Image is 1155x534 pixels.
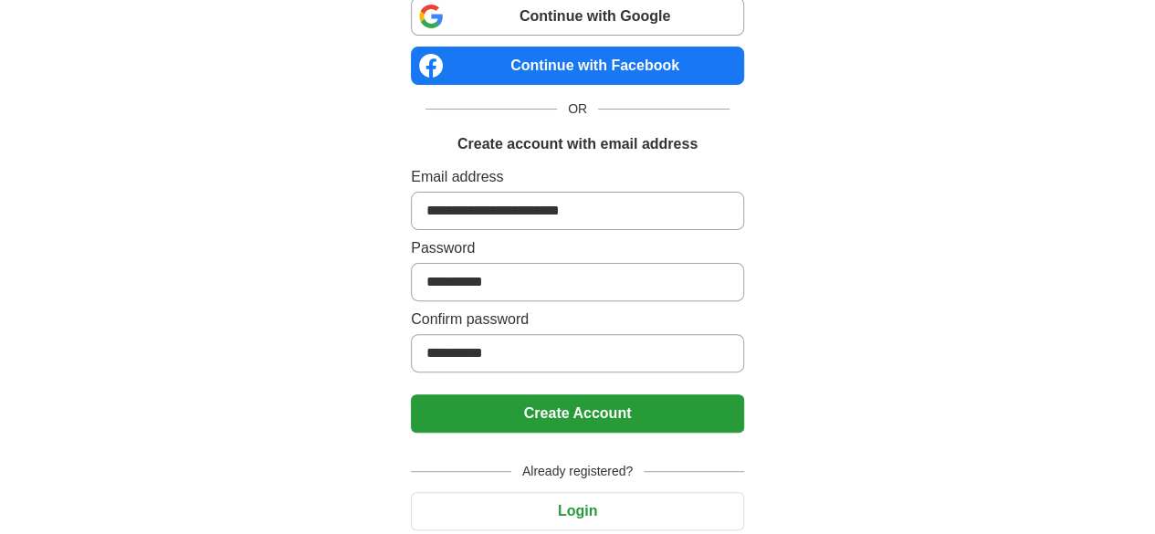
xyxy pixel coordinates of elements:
[557,99,598,119] span: OR
[411,47,744,85] a: Continue with Facebook
[411,309,744,330] label: Confirm password
[457,133,698,155] h1: Create account with email address
[411,166,744,188] label: Email address
[411,503,744,518] a: Login
[511,462,644,481] span: Already registered?
[411,394,744,433] button: Create Account
[411,237,744,259] label: Password
[411,492,744,530] button: Login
